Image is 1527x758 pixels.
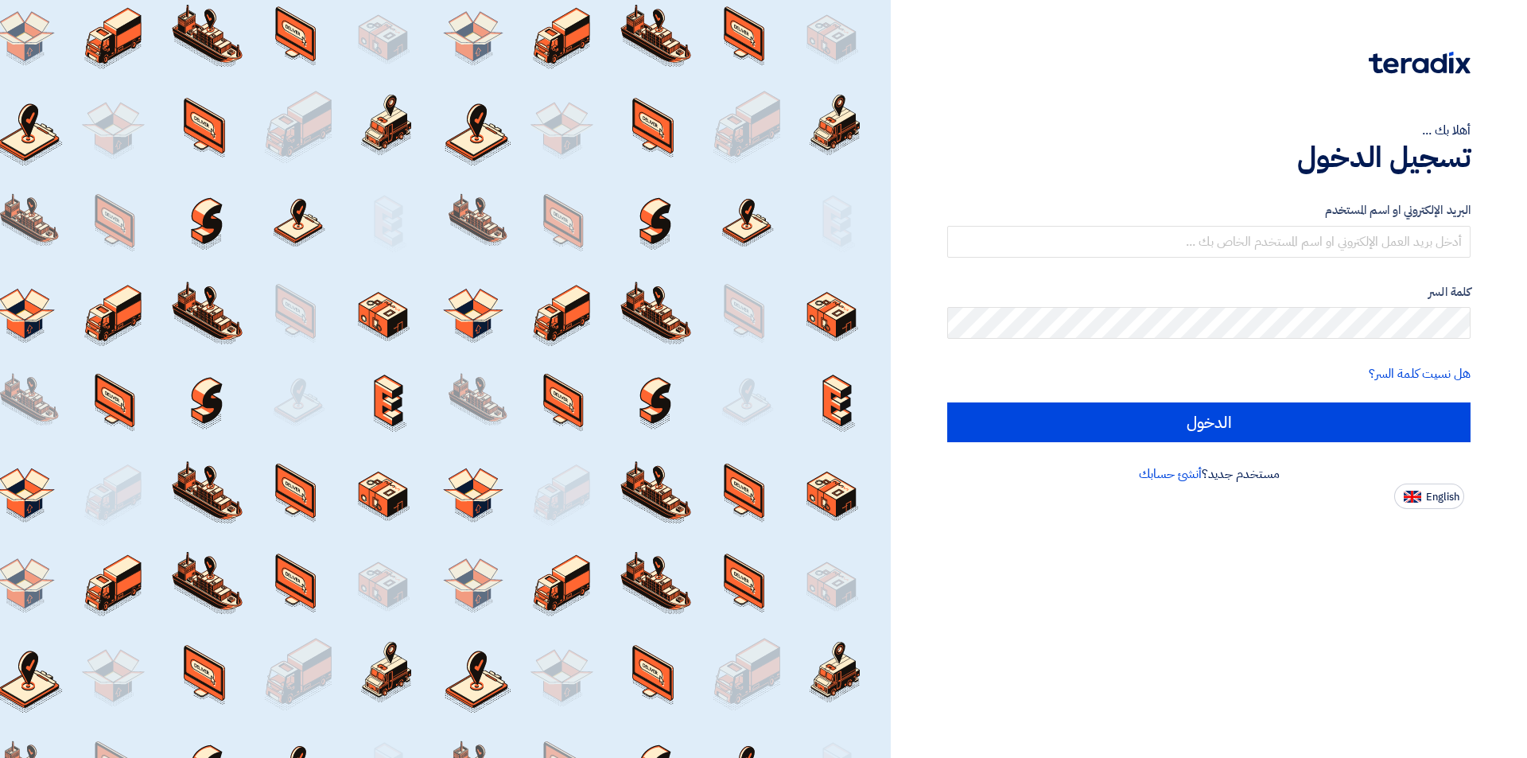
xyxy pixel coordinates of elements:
span: English [1426,492,1459,503]
button: English [1394,484,1464,509]
input: أدخل بريد العمل الإلكتروني او اسم المستخدم الخاص بك ... [947,226,1471,258]
div: أهلا بك ... [947,121,1471,140]
input: الدخول [947,402,1471,442]
h1: تسجيل الدخول [947,140,1471,175]
img: Teradix logo [1369,52,1471,74]
a: أنشئ حسابك [1139,465,1202,484]
label: كلمة السر [947,283,1471,301]
label: البريد الإلكتروني او اسم المستخدم [947,201,1471,220]
div: مستخدم جديد؟ [947,465,1471,484]
a: هل نسيت كلمة السر؟ [1369,364,1471,383]
img: en-US.png [1404,491,1421,503]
